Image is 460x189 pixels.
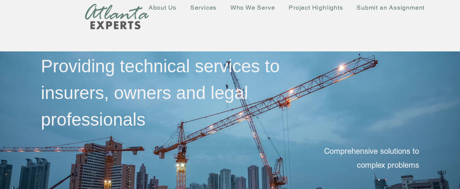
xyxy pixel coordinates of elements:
span: Who We Serve [230,4,275,11]
span: About Us [149,4,176,11]
span: Comprehensive solutions to complex problems [324,146,419,170]
img: New Logo Transparent Background_edited.png [85,3,149,30]
span: Services [190,4,216,11]
span: Project Highlights [289,4,343,11]
span: Providing technical services to insurers, owners and legal professionals [41,56,280,129]
span: Submit an Assignment [357,4,424,11]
